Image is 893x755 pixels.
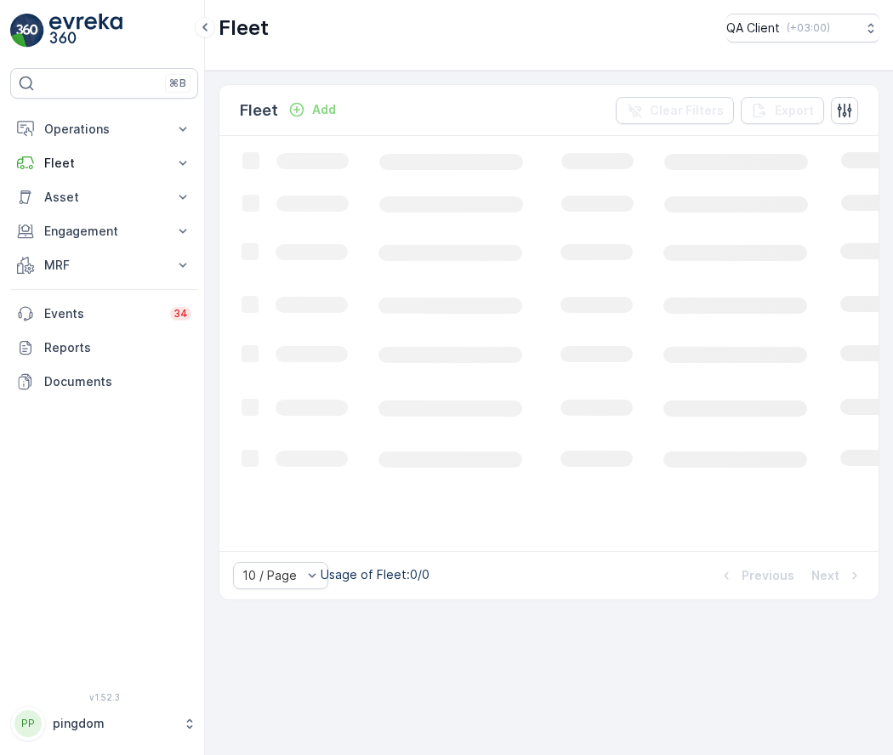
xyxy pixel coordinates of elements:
[44,155,164,172] p: Fleet
[44,257,164,274] p: MRF
[787,21,830,35] p: ( +03:00 )
[10,706,198,741] button: PPpingdom
[321,566,429,583] p: Usage of Fleet : 0/0
[169,77,186,90] p: ⌘B
[219,14,269,42] p: Fleet
[44,189,164,206] p: Asset
[742,567,794,584] p: Previous
[312,101,336,118] p: Add
[775,102,814,119] p: Export
[650,102,724,119] p: Clear Filters
[741,97,824,124] button: Export
[173,307,188,321] p: 34
[10,248,198,282] button: MRF
[10,214,198,248] button: Engagement
[10,692,198,702] span: v 1.52.3
[616,97,734,124] button: Clear Filters
[10,14,44,48] img: logo
[810,565,865,586] button: Next
[49,14,122,48] img: logo_light-DOdMpM7g.png
[53,715,174,732] p: pingdom
[44,339,191,356] p: Reports
[44,223,164,240] p: Engagement
[10,331,198,365] a: Reports
[10,112,198,146] button: Operations
[10,146,198,180] button: Fleet
[10,180,198,214] button: Asset
[716,565,796,586] button: Previous
[282,99,343,120] button: Add
[14,710,42,737] div: PP
[726,14,879,43] button: QA Client(+03:00)
[44,121,164,138] p: Operations
[10,365,198,399] a: Documents
[44,305,160,322] p: Events
[240,99,278,122] p: Fleet
[44,373,191,390] p: Documents
[811,567,839,584] p: Next
[10,297,198,331] a: Events34
[726,20,780,37] p: QA Client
